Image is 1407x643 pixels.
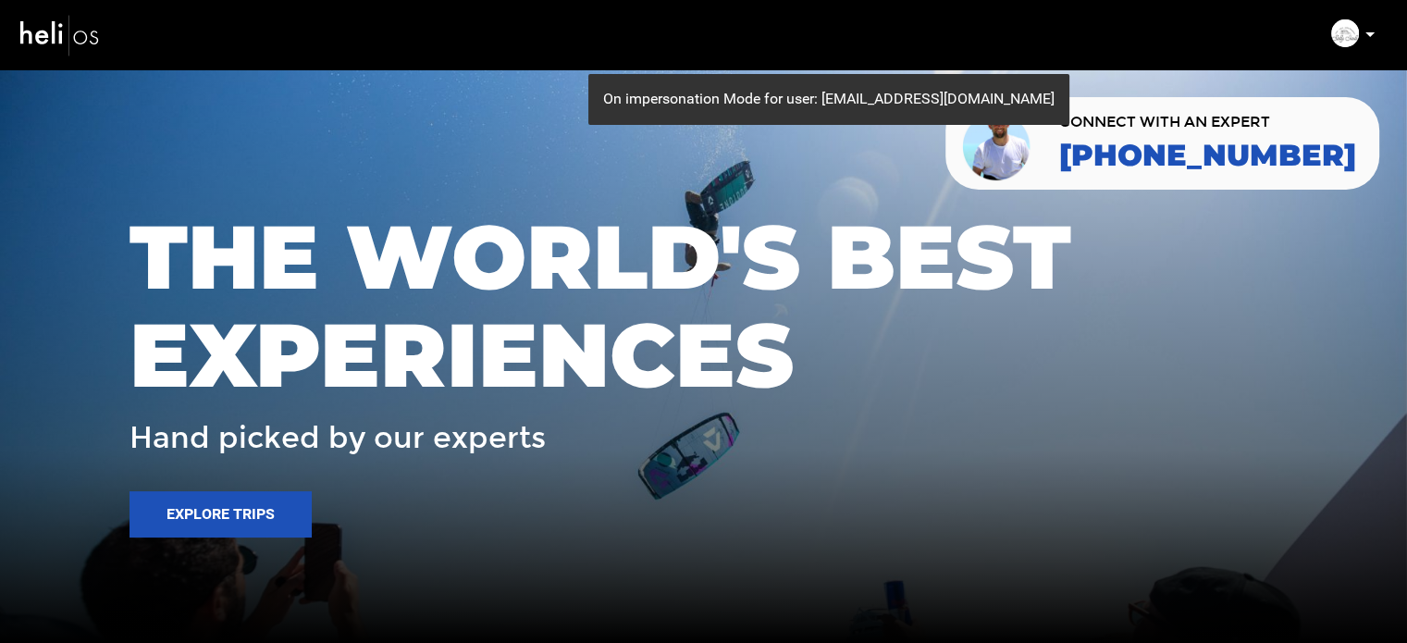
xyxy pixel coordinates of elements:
span: Hand picked by our experts [130,422,546,454]
img: contact our team [959,105,1036,182]
div: On impersonation Mode for user: [EMAIL_ADDRESS][DOMAIN_NAME] [588,74,1069,125]
span: CONNECT WITH AN EXPERT [1059,115,1356,130]
button: Explore Trips [130,491,312,538]
span: THE WORLD'S BEST EXPERIENCES [130,208,1277,403]
img: bfc3b93a7267ea031ee668ef003a0130.png [1331,19,1359,47]
a: [PHONE_NUMBER] [1059,139,1356,172]
img: heli-logo [19,10,102,59]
